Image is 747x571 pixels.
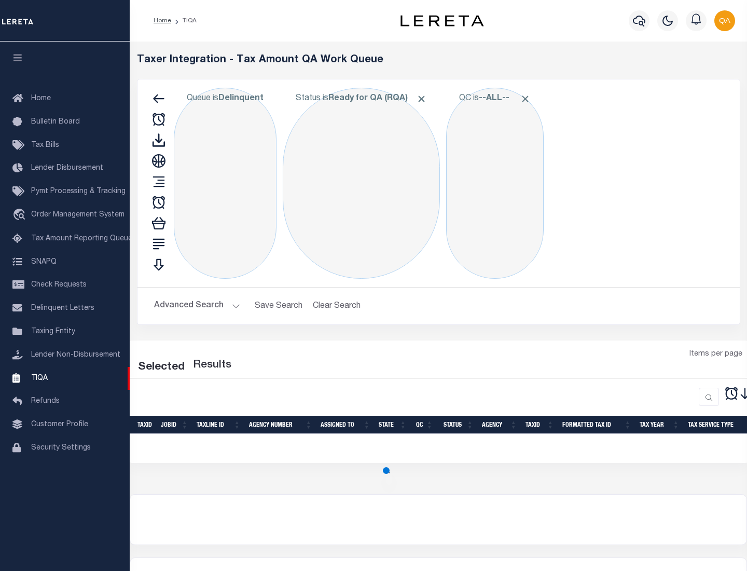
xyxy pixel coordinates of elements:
div: Selected [138,359,185,376]
th: TaxID [521,416,558,434]
a: Home [154,18,171,24]
span: TIQA [31,374,48,382]
th: TaxID [133,416,157,434]
div: Click to Edit [283,88,440,279]
th: Tax Year [635,416,684,434]
span: Delinquent Letters [31,305,94,312]
th: QC [411,416,437,434]
span: Click to Remove [416,93,427,104]
span: Lender Non-Disbursement [31,351,120,359]
span: Home [31,95,51,102]
b: Delinquent [218,94,264,103]
img: logo-dark.svg [400,15,483,26]
button: Save Search [248,296,309,316]
span: Order Management System [31,211,125,219]
div: Click to Edit [174,88,276,279]
span: Items per page [689,349,742,360]
th: TaxLine ID [192,416,245,434]
span: SNAPQ [31,258,57,265]
h5: Taxer Integration - Tax Amount QA Work Queue [137,54,740,66]
th: Agency [478,416,521,434]
button: Advanced Search [154,296,240,316]
b: Ready for QA (RQA) [328,94,427,103]
th: Agency Number [245,416,316,434]
label: Results [193,357,231,374]
li: TIQA [171,16,197,25]
span: Check Requests [31,281,87,289]
span: Taxing Entity [31,328,75,335]
span: Bulletin Board [31,118,80,126]
span: Customer Profile [31,421,88,428]
div: Click to Edit [446,88,544,279]
span: Tax Amount Reporting Queue [31,235,132,242]
b: --ALL-- [479,94,509,103]
span: Refunds [31,398,60,405]
th: Assigned To [316,416,375,434]
th: Formatted Tax ID [558,416,635,434]
th: Status [437,416,478,434]
span: Pymt Processing & Tracking [31,188,126,195]
span: Tax Bills [31,142,59,149]
span: Click to Remove [520,93,531,104]
i: travel_explore [12,209,29,222]
span: Security Settings [31,444,91,452]
th: JobID [157,416,192,434]
th: State [375,416,411,434]
span: Lender Disbursement [31,165,103,172]
img: svg+xml;base64,PHN2ZyB4bWxucz0iaHR0cDovL3d3dy53My5vcmcvMjAwMC9zdmciIHBvaW50ZXItZXZlbnRzPSJub25lIi... [714,10,735,31]
button: Clear Search [309,296,365,316]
